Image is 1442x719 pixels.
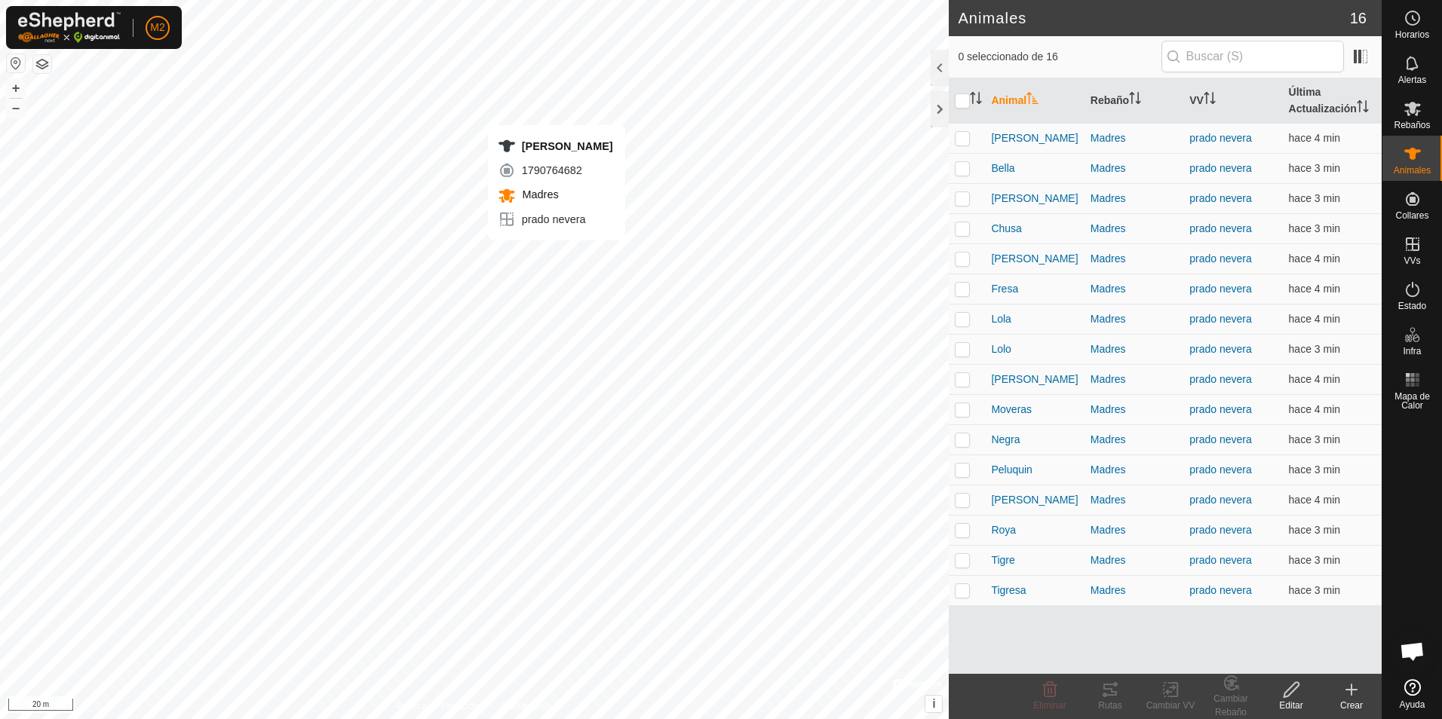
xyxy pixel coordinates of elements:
[991,161,1014,176] span: Bella
[1394,121,1430,130] span: Rebaños
[1289,524,1340,536] span: 27 sept 2025, 16:45
[18,12,121,43] img: Logo Gallagher
[1189,554,1252,566] a: prado nevera
[1091,191,1177,207] div: Madres
[150,20,164,35] span: M2
[1189,343,1252,355] a: prado nevera
[991,432,1020,448] span: Negra
[1289,584,1340,596] span: 27 sept 2025, 16:45
[1395,211,1428,220] span: Collares
[1189,433,1252,445] a: prado nevera
[1091,583,1177,598] div: Madres
[1403,347,1421,356] span: Infra
[1289,222,1340,234] span: 27 sept 2025, 16:45
[970,94,982,106] p-sorticon: Activar para ordenar
[1091,130,1177,146] div: Madres
[1091,402,1177,418] div: Madres
[991,552,1014,568] span: Tigre
[1189,403,1252,415] a: prado nevera
[991,191,1078,207] span: [PERSON_NAME]
[1394,166,1431,175] span: Animales
[991,462,1032,478] span: Peluquin
[932,697,935,710] span: i
[1189,162,1252,174] a: prado nevera
[498,161,613,179] div: 1790764682
[1386,392,1438,410] span: Mapa de Calor
[985,78,1084,124] th: Animal
[1289,494,1340,506] span: 27 sept 2025, 16:45
[1289,162,1340,174] span: 27 sept 2025, 16:45
[1129,94,1141,106] p-sorticon: Activar para ordenar
[7,79,25,97] button: +
[1183,78,1282,124] th: VV
[7,54,25,72] button: Restablecer Mapa
[1289,283,1340,295] span: 27 sept 2025, 16:45
[1189,313,1252,325] a: prado nevera
[1204,94,1216,106] p-sorticon: Activar para ordenar
[1189,283,1252,295] a: prado nevera
[498,210,613,228] div: prado nevera
[991,130,1078,146] span: [PERSON_NAME]
[1395,30,1429,39] span: Horarios
[1189,192,1252,204] a: prado nevera
[1289,343,1340,355] span: 27 sept 2025, 16:45
[1400,700,1425,709] span: Ayuda
[1289,554,1340,566] span: 27 sept 2025, 16:45
[1289,464,1340,476] span: 27 sept 2025, 16:45
[1289,313,1340,325] span: 27 sept 2025, 16:45
[502,699,552,713] a: Contáctenos
[1189,524,1252,536] a: prado nevera
[33,55,51,73] button: Capas del Mapa
[1140,699,1201,712] div: Cambiar VV
[1382,673,1442,715] a: Ayuda
[1189,494,1252,506] a: prado nevera
[991,221,1021,237] span: Chusa
[958,49,1161,65] span: 0 seleccionado de 16
[1321,699,1382,712] div: Crear
[991,311,1011,327] span: Lola
[1350,7,1367,29] span: 16
[1189,584,1252,596] a: prado nevera
[1289,373,1340,385] span: 27 sept 2025, 16:45
[991,402,1032,418] span: Moveras
[1289,403,1340,415] span: 27 sept 2025, 16:45
[1033,700,1066,711] span: Eliminar
[991,492,1078,508] span: [PERSON_NAME]
[925,696,942,712] button: i
[1091,462,1177,478] div: Madres
[1201,692,1261,719] div: Cambiar Rebaño
[1091,522,1177,538] div: Madres
[1189,464,1252,476] a: prado nevera
[1261,699,1321,712] div: Editar
[1091,372,1177,387] div: Madres
[991,372,1078,387] span: [PERSON_NAME]
[1398,301,1426,311] span: Estado
[1189,222,1252,234] a: prado nevera
[1390,629,1435,674] div: Chat abierto
[1091,432,1177,448] div: Madres
[519,188,559,200] span: Madres
[991,583,1026,598] span: Tigresa
[1189,252,1252,265] a: prado nevera
[1283,78,1382,124] th: Última Actualización
[1398,75,1426,84] span: Alertas
[1357,102,1369,115] p-sorticon: Activar para ordenar
[1091,251,1177,267] div: Madres
[1189,373,1252,385] a: prado nevera
[991,281,1018,297] span: Fresa
[498,137,613,155] div: [PERSON_NAME]
[1161,41,1344,72] input: Buscar (S)
[1404,256,1420,265] span: VVs
[1189,132,1252,144] a: prado nevera
[1091,492,1177,508] div: Madres
[1091,281,1177,297] div: Madres
[958,9,1349,27] h2: Animales
[991,251,1078,267] span: [PERSON_NAME]
[1289,132,1340,144] span: 27 sept 2025, 16:45
[991,522,1016,538] span: Roya
[1091,161,1177,176] div: Madres
[1289,192,1340,204] span: 27 sept 2025, 16:45
[1080,699,1140,712] div: Rutas
[991,341,1011,357] span: Lolo
[7,99,25,117] button: –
